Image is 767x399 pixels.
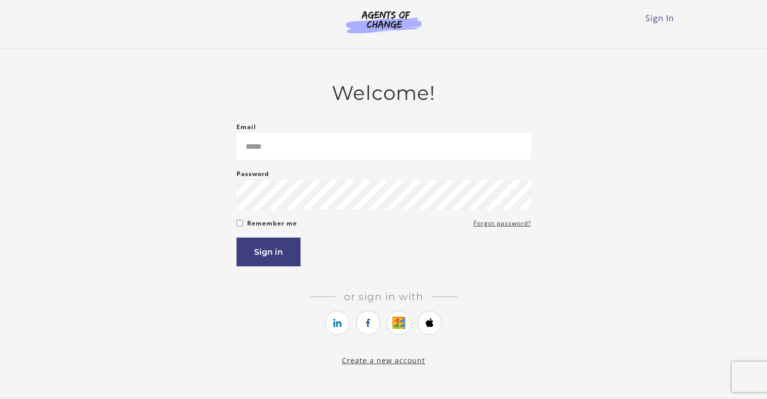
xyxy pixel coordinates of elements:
a: https://courses.thinkific.com/users/auth/google?ss%5Breferral%5D=&ss%5Buser_return_to%5D=&ss%5Bvi... [387,311,411,335]
a: https://courses.thinkific.com/users/auth/facebook?ss%5Breferral%5D=&ss%5Buser_return_to%5D=&ss%5B... [356,311,380,335]
a: Forgot password? [474,217,531,230]
span: Or sign in with [336,291,432,303]
label: Remember me [247,217,297,230]
a: Sign In [645,13,674,24]
a: https://courses.thinkific.com/users/auth/apple?ss%5Breferral%5D=&ss%5Buser_return_to%5D=&ss%5Bvis... [418,311,442,335]
a: Create a new account [342,356,425,365]
label: Email [237,121,256,133]
img: Agents of Change Logo [335,10,432,33]
a: https://courses.thinkific.com/users/auth/linkedin?ss%5Breferral%5D=&ss%5Buser_return_to%5D=&ss%5B... [325,311,349,335]
button: Sign in [237,238,301,266]
label: Password [237,168,269,180]
h2: Welcome! [237,81,531,105]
